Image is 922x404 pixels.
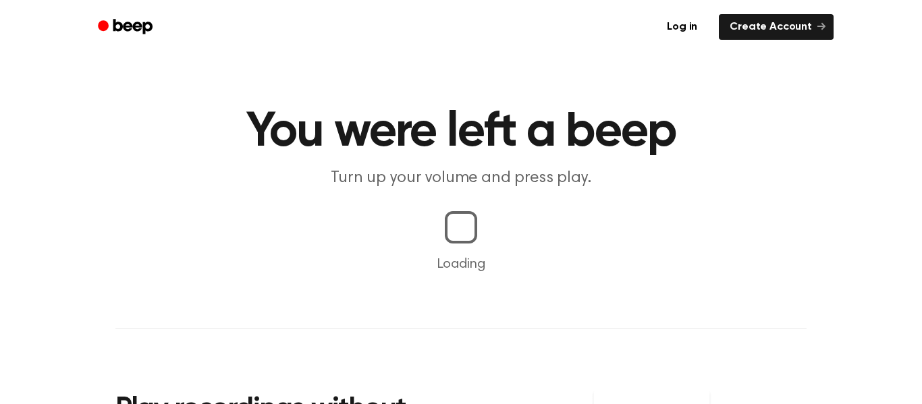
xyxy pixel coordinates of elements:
[115,108,807,156] h1: You were left a beep
[719,14,834,40] a: Create Account
[88,14,165,40] a: Beep
[202,167,720,190] p: Turn up your volume and press play.
[16,254,906,275] p: Loading
[653,11,711,42] a: Log in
